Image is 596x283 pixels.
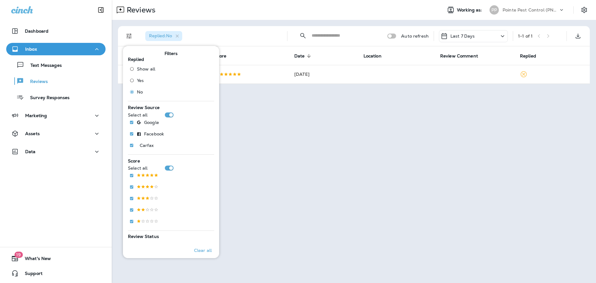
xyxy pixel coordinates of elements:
[137,66,155,71] span: Show all
[14,252,23,258] span: 19
[6,25,106,37] button: Dashboard
[192,243,214,258] button: Clear all
[145,31,182,41] div: Replied:No
[165,51,178,56] span: Filters
[6,43,106,55] button: Inbox
[294,53,313,59] span: Date
[144,131,164,136] p: Facebook
[92,4,110,16] button: Collapse Sidebar
[128,166,147,171] p: Select all
[128,234,159,239] span: Review Status
[123,30,135,42] button: Filters
[6,58,106,71] button: Text Messages
[440,53,478,59] span: Review Comment
[25,113,47,118] p: Marketing
[137,89,143,94] span: No
[144,120,159,125] p: Google
[520,53,536,59] span: Replied
[214,53,227,59] span: Score
[457,7,483,13] span: Working as:
[440,53,486,59] span: Review Comment
[24,63,62,69] p: Text Messages
[6,109,106,122] button: Marketing
[363,53,382,59] span: Location
[6,267,106,280] button: Support
[289,65,359,84] td: [DATE]
[503,7,558,12] p: Pointe Pest Control (PNW)
[401,34,429,39] p: Auto refresh
[128,105,160,110] span: Review Source
[140,143,154,148] p: Carfax
[25,149,36,154] p: Data
[128,57,144,62] span: Replied
[572,30,584,42] button: Export as CSV
[450,34,475,39] p: Last 7 Days
[19,271,43,278] span: Support
[25,47,37,52] p: Inbox
[520,53,544,59] span: Replied
[579,4,590,16] button: Settings
[194,248,212,253] p: Clear all
[490,5,499,15] div: PP
[214,53,235,59] span: Score
[6,145,106,158] button: Data
[19,256,51,263] span: What's New
[128,112,147,117] p: Select all
[137,78,144,83] span: Yes
[124,5,156,15] p: Reviews
[25,131,40,136] p: Assets
[149,33,172,39] span: Replied : No
[297,30,309,42] button: Collapse Search
[123,42,219,258] div: Filters
[6,127,106,140] button: Assets
[128,158,140,164] span: Score
[6,91,106,104] button: Survey Responses
[294,53,305,59] span: Date
[363,53,390,59] span: Location
[24,79,48,85] p: Reviews
[6,75,106,88] button: Reviews
[25,29,48,34] p: Dashboard
[6,252,106,265] button: 19What's New
[518,34,533,39] div: 1 - 1 of 1
[24,95,70,101] p: Survey Responses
